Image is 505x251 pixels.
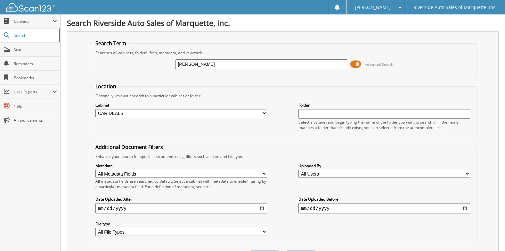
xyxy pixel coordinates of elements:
iframe: Chat Widget [473,220,505,251]
span: [PERSON_NAME] [355,5,391,9]
span: Advanced Search [365,62,393,67]
label: File type [95,221,267,227]
div: Enhance your search for specific documents using filters such as date and file type. [92,154,473,159]
label: Uploaded By [298,163,470,169]
span: Cabinets [14,19,53,24]
label: Folder [298,102,470,108]
span: Search [14,33,56,38]
a: here [202,184,211,189]
div: All metadata fields are searched by default. Select a cabinet with metadata to enable filtering b... [95,178,267,189]
label: Cabinet [95,102,267,108]
label: Date Uploaded Before [298,196,470,202]
div: Searches all cabinets, folders, files, metadata, and keywords [92,50,473,56]
h1: Search Riverside Auto Sales of Marquette, Inc. [67,18,499,28]
span: Reminders [14,61,57,66]
span: User Reports [14,89,53,95]
legend: Location [92,83,119,90]
span: Riverside Auto Sales of Marquette, Inc. [413,5,497,9]
legend: Search Term [92,40,129,47]
legend: Additional Document Filters [92,143,166,151]
span: Scan [14,47,57,52]
input: start [95,203,267,213]
span: Announcements [14,117,57,123]
span: Help [14,103,57,109]
label: Date Uploaded After [95,196,267,202]
input: end [298,203,470,213]
span: Bookmarks [14,75,57,81]
div: Optionally limit your search to a particular cabinet or folder [92,93,473,99]
div: Select a cabinet and begin typing the name of the folder you want to search in. If the name match... [298,119,470,130]
label: Metadata [95,163,267,169]
img: scan123-logo-white.svg [6,3,54,12]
